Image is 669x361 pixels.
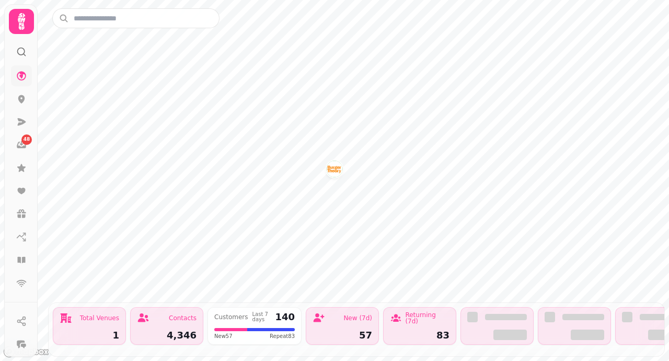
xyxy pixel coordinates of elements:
[343,315,372,321] div: New (7d)
[80,315,119,321] div: Total Venues
[11,134,32,155] a: 48
[390,331,449,340] div: 83
[405,312,449,324] div: Returning (7d)
[24,136,30,143] span: 48
[3,346,49,358] a: Mapbox logo
[214,332,233,340] span: New 57
[60,331,119,340] div: 1
[169,315,197,321] div: Contacts
[270,332,295,340] span: Repeat 83
[252,312,271,322] div: Last 7 days
[275,312,295,322] div: 140
[326,161,343,177] button: Burger Theory
[214,314,248,320] div: Customers
[313,331,372,340] div: 57
[137,331,197,340] div: 4,346
[326,161,343,180] div: Map marker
